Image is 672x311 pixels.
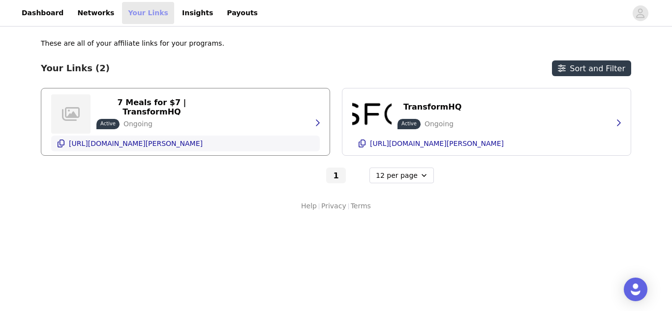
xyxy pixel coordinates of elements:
[96,99,207,115] button: 7 Meals for $7 | TransformHQ
[326,168,346,183] button: Go To Page 1
[100,120,116,127] p: Active
[636,5,645,21] div: avatar
[51,136,320,151] button: [URL][DOMAIN_NAME][PERSON_NAME]
[624,278,647,301] div: Open Intercom Messenger
[348,168,367,183] button: Go to next page
[16,2,69,24] a: Dashboard
[403,102,461,112] p: TransformHQ
[122,2,174,24] a: Your Links
[102,98,201,116] p: 7 Meals for $7 | TransformHQ
[552,60,631,76] button: Sort and Filter
[41,38,224,49] p: These are all of your affiliate links for your programs.
[370,140,504,147] p: [URL][DOMAIN_NAME][PERSON_NAME]
[352,94,392,134] img: TransformHQ
[221,2,264,24] a: Payouts
[69,140,203,147] p: [URL][DOMAIN_NAME][PERSON_NAME]
[71,2,120,24] a: Networks
[397,99,467,115] button: TransformHQ
[123,119,153,129] p: Ongoing
[301,201,317,211] a: Help
[41,63,110,74] h3: Your Links (2)
[401,120,417,127] p: Active
[176,2,219,24] a: Insights
[305,168,324,183] button: Go to previous page
[425,119,454,129] p: Ongoing
[351,201,371,211] a: Terms
[321,201,346,211] a: Privacy
[352,136,621,151] button: [URL][DOMAIN_NAME][PERSON_NAME]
